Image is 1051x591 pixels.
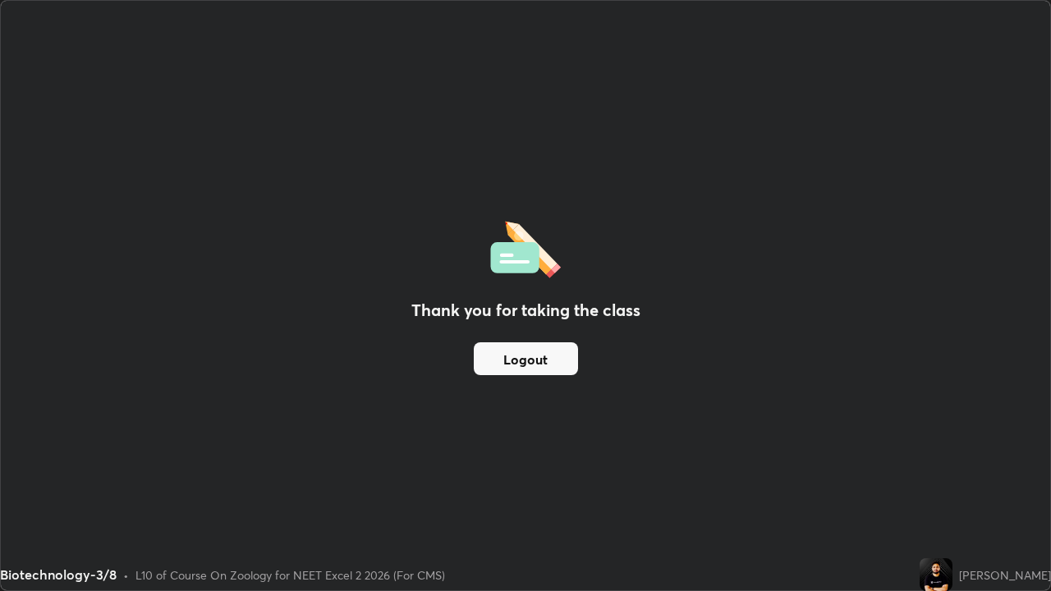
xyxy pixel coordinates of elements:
h2: Thank you for taking the class [411,298,640,323]
button: Logout [474,342,578,375]
img: offlineFeedback.1438e8b3.svg [490,216,561,278]
img: fa5fc362979349eaa8f013e5e62933dd.jpg [920,558,952,591]
div: • [123,566,129,584]
div: [PERSON_NAME] [959,566,1051,584]
div: L10 of Course On Zoology for NEET Excel 2 2026 (For CMS) [135,566,445,584]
